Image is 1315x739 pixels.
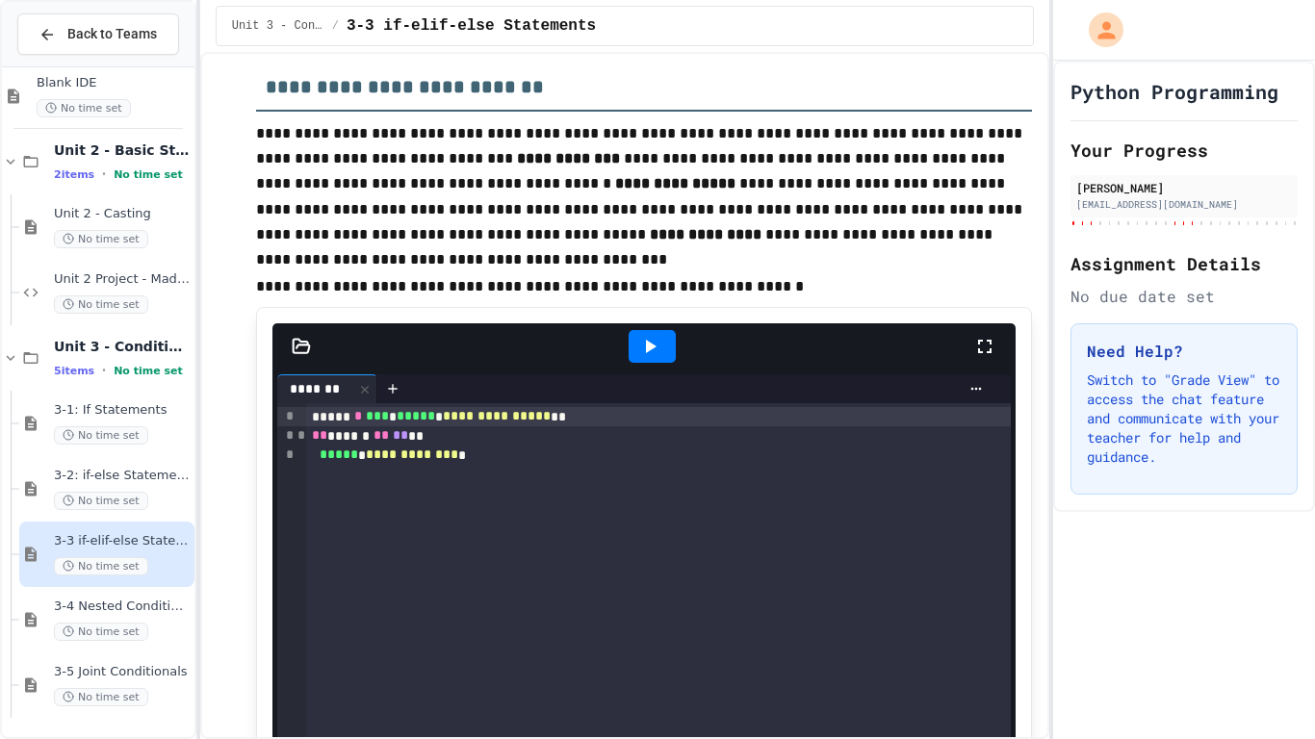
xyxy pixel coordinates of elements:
[54,141,191,159] span: Unit 2 - Basic Structures
[54,688,148,706] span: No time set
[1076,197,1292,212] div: [EMAIL_ADDRESS][DOMAIN_NAME]
[54,492,148,510] span: No time set
[54,206,191,222] span: Unit 2 - Casting
[114,168,183,181] span: No time set
[54,468,191,484] span: 3-2: if-else Statements
[54,338,191,355] span: Unit 3 - Conditionals
[1070,78,1278,105] h1: Python Programming
[1070,250,1298,277] h2: Assignment Details
[37,75,191,91] span: Blank IDE
[67,24,157,44] span: Back to Teams
[54,599,191,615] span: 3-4 Nested Conditionals
[54,295,148,314] span: No time set
[1069,8,1128,52] div: My Account
[332,18,339,34] span: /
[17,13,179,55] button: Back to Teams
[1070,285,1298,308] div: No due date set
[1076,179,1292,196] div: [PERSON_NAME]
[54,533,191,549] span: 3-3 if-elif-else Statements
[114,365,183,377] span: No time set
[102,166,106,182] span: •
[232,18,324,34] span: Unit 3 - Conditionals
[1070,137,1298,164] h2: Your Progress
[54,271,191,288] span: Unit 2 Project - Mad Lib
[54,664,191,680] span: 3-5 Joint Conditionals
[37,99,131,117] span: No time set
[54,557,148,575] span: No time set
[54,365,94,377] span: 5 items
[54,402,191,419] span: 3-1: If Statements
[102,363,106,378] span: •
[54,230,148,248] span: No time set
[54,426,148,445] span: No time set
[54,623,148,641] span: No time set
[1087,340,1281,363] h3: Need Help?
[54,168,94,181] span: 2 items
[1087,370,1281,467] p: Switch to "Grade View" to access the chat feature and communicate with your teacher for help and ...
[347,14,596,38] span: 3-3 if-elif-else Statements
